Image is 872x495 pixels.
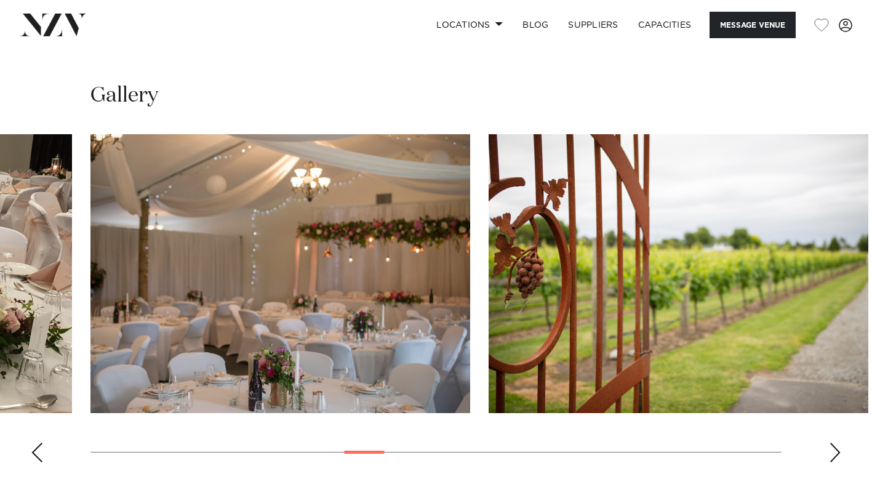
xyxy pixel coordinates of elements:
a: Capacities [628,12,702,38]
a: SUPPLIERS [558,12,628,38]
a: Locations [426,12,513,38]
h2: Gallery [90,82,158,110]
button: Message Venue [710,12,796,38]
img: nzv-logo.png [20,14,87,36]
swiper-slide: 13 / 30 [489,134,868,413]
a: BLOG [513,12,558,38]
swiper-slide: 12 / 30 [90,134,470,413]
